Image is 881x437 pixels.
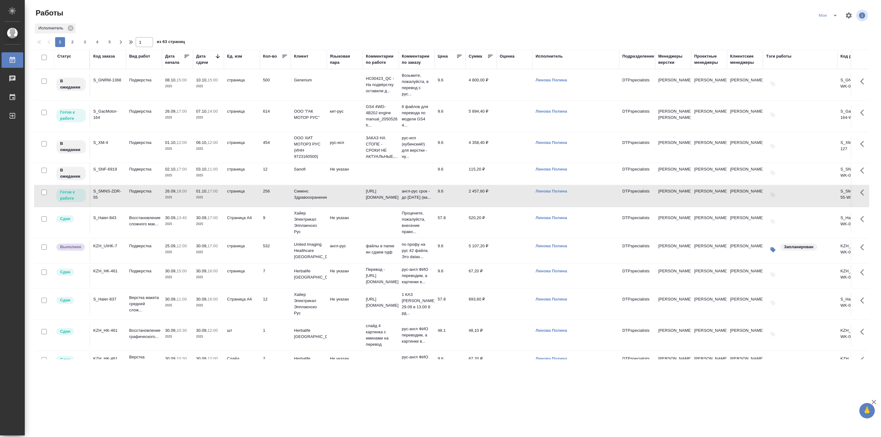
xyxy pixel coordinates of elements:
[80,37,90,47] button: 3
[766,188,780,202] button: Добавить тэги
[177,189,187,193] p: 18:00
[619,240,655,262] td: DTPspecialists
[165,189,177,193] p: 26.09,
[93,77,123,83] div: S_GNRM-1368
[658,296,688,302] p: [PERSON_NAME]
[466,324,497,346] td: 48,10 ₽
[435,74,466,96] td: 9.6
[727,324,763,346] td: [PERSON_NAME]
[177,140,187,145] p: 12:00
[165,78,177,82] p: 08.10,
[327,136,363,158] td: рус-исп
[224,105,260,127] td: страница
[129,268,159,274] p: Подверстка
[536,356,567,361] a: Линова Полина
[327,265,363,287] td: Не указан
[93,108,123,121] div: S_GacMotor-164
[766,108,780,122] button: Добавить тэги
[658,215,688,221] p: [PERSON_NAME]
[294,135,324,160] p: ООО ХИТ МОТОРЗ РУС (ИНН 9723160500)
[327,293,363,315] td: Не указан
[224,353,260,374] td: Слайд
[619,293,655,315] td: DTPspecialists
[435,293,466,315] td: 57.8
[196,297,208,301] p: 30.09,
[536,109,567,114] a: Линова Полина
[466,265,497,287] td: 67,20 ₽
[536,328,567,333] a: Линова Полина
[619,74,655,96] td: DTPspecialists
[196,215,208,220] p: 30.09,
[435,163,466,185] td: 9.6
[60,269,70,275] p: Сдан
[727,74,763,96] td: [PERSON_NAME]
[857,293,871,308] button: Здесь прячутся важные кнопки
[691,265,727,287] td: [PERSON_NAME]
[766,215,780,228] button: Добавить тэги
[208,328,218,333] p: 12:00
[165,109,177,114] p: 26.09,
[196,189,208,193] p: 01.10,
[435,212,466,233] td: 57.8
[227,53,242,59] div: Ед. изм
[366,76,396,94] p: НС00423_QC - На подвёрстку оставили д...
[435,265,466,287] td: 9.6
[177,269,187,273] p: 15:00
[766,327,780,341] button: Добавить тэги
[129,166,159,172] p: Подверстка
[619,324,655,346] td: DTPspecialists
[92,37,102,47] button: 4
[208,109,218,114] p: 14:00
[260,240,291,262] td: 532
[196,53,215,66] div: Дата сдачи
[294,210,324,235] p: Хайер Электрикал Эпплаенсиз Рус
[837,324,873,346] td: KZH_HK-461-WK-009
[196,249,221,255] p: 2025
[766,140,780,153] button: Добавить тэги
[837,136,873,158] td: S_XM-4-WK-127
[60,244,81,250] p: Выполнен
[619,163,655,185] td: DTPspecialists
[730,53,760,66] div: Клиентские менеджеры
[691,240,727,262] td: [PERSON_NAME]
[330,53,360,66] div: Языковая пара
[837,293,873,315] td: S_Haier-837-WK-030
[196,302,221,309] p: 2025
[857,265,871,280] button: Здесь прячутся важные кнопки
[619,185,655,207] td: DTPspecialists
[766,356,780,369] button: Добавить тэги
[859,403,875,418] button: 🙏
[129,108,159,115] p: Подверстка
[366,188,396,201] p: [URL][DOMAIN_NAME]..
[837,105,873,127] td: S_GacMotor-164-WK-026
[93,166,123,172] div: S_SNF-6919
[208,244,218,248] p: 17:00
[177,328,187,333] p: 10:30
[165,221,190,227] p: 2025
[177,78,187,82] p: 15:00
[658,243,688,249] p: [PERSON_NAME]
[536,53,563,59] div: Исполнитель
[727,240,763,262] td: [PERSON_NAME]
[260,324,291,346] td: 1
[165,140,177,145] p: 01.10,
[57,53,71,59] div: Статус
[857,136,871,151] button: Здесь прячутся важные кнопки
[435,185,466,207] td: 9.6
[196,274,221,280] p: 2025
[691,212,727,233] td: [PERSON_NAME]
[837,212,873,233] td: S_Haier-843-WK-012
[857,74,871,89] button: Здесь прячутся важные кнопки
[837,240,873,262] td: KZH_UIHK-7-WK-014
[93,243,123,249] div: KZH_UIHK-7
[691,293,727,315] td: [PERSON_NAME]
[208,269,218,273] p: 16:00
[165,328,177,333] p: 30.09,
[366,296,396,309] p: [URL][DOMAIN_NAME]..
[466,240,497,262] td: 5 107,20 ₽
[466,293,497,315] td: 693,60 ₽
[129,327,159,340] p: Восстановление графического...
[691,74,727,96] td: [PERSON_NAME]
[93,296,123,302] div: S_Haier-837
[92,39,102,45] span: 4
